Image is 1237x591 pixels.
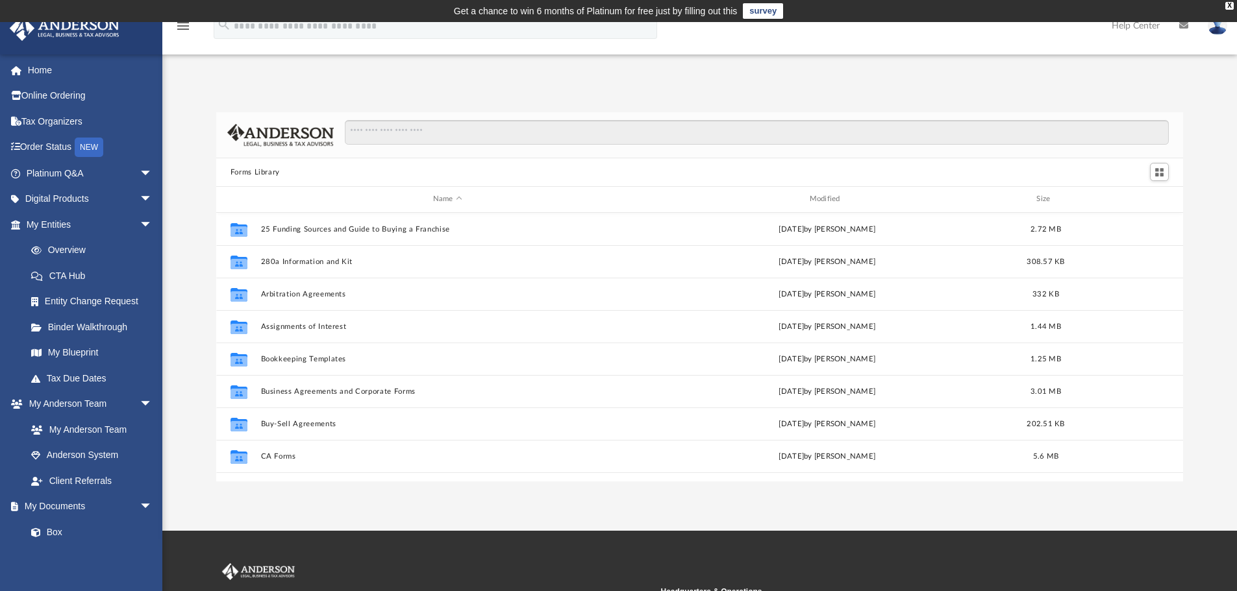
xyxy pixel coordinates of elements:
[18,416,159,442] a: My Anderson Team
[640,223,1014,235] div: [DATE] by [PERSON_NAME]
[1031,225,1061,232] span: 2.72 MB
[260,452,634,461] button: CA Forms
[260,290,634,298] button: Arbitration Agreements
[18,263,172,289] a: CTA Hub
[9,494,166,520] a: My Documentsarrow_drop_down
[9,57,172,83] a: Home
[1077,193,1168,205] div: id
[640,418,1014,429] div: [DATE] by [PERSON_NAME]
[18,314,172,340] a: Binder Walkthrough
[140,391,166,418] span: arrow_drop_down
[1031,387,1061,394] span: 3.01 MB
[18,237,172,263] a: Overview
[18,468,166,494] a: Client Referrals
[18,519,159,545] a: Box
[260,225,634,234] button: 25 Funding Sources and Guide to Buying a Franchise
[1208,16,1227,35] img: User Pic
[18,340,166,366] a: My Blueprint
[175,25,191,34] a: menu
[1032,452,1058,459] span: 5.6 MB
[140,160,166,187] span: arrow_drop_down
[222,193,255,205] div: id
[454,3,738,19] div: Get a chance to win 6 months of Platinum for free just by filling out this
[6,16,123,41] img: Anderson Advisors Platinum Portal
[640,353,1014,365] div: [DATE] by [PERSON_NAME]
[260,420,634,428] button: Buy-Sell Agreements
[9,134,172,161] a: Order StatusNEW
[640,256,1014,267] div: [DATE] by [PERSON_NAME]
[217,18,231,32] i: search
[260,355,634,363] button: Bookkeeping Templates
[18,289,172,315] a: Entity Change Request
[1027,420,1064,427] span: 202.51 KB
[9,83,172,109] a: Online Ordering
[216,213,1184,481] div: grid
[9,108,172,134] a: Tax Organizers
[1031,355,1061,362] span: 1.25 MB
[1031,322,1061,330] span: 1.44 MB
[231,167,280,178] button: Forms Library
[140,211,166,238] span: arrow_drop_down
[9,160,172,186] a: Platinum Q&Aarrow_drop_down
[640,385,1014,397] div: [DATE] by [PERSON_NAME]
[140,494,166,520] span: arrow_drop_down
[18,545,166,571] a: Meeting Minutes
[9,391,166,417] a: My Anderson Teamarrow_drop_down
[175,18,191,34] i: menu
[743,3,783,19] a: survey
[640,450,1014,462] div: [DATE] by [PERSON_NAME]
[1019,193,1071,205] div: Size
[219,563,297,580] img: Anderson Advisors Platinum Portal
[75,138,103,157] div: NEW
[1150,163,1169,181] button: Switch to Grid View
[260,322,634,331] button: Assignments of Interest
[640,193,1014,205] div: Modified
[9,211,172,237] a: My Entitiesarrow_drop_down
[18,365,172,391] a: Tax Due Dates
[260,258,634,266] button: 280a Information and Kit
[18,442,166,468] a: Anderson System
[345,120,1169,145] input: Search files and folders
[260,193,634,205] div: Name
[640,320,1014,332] div: [DATE] by [PERSON_NAME]
[9,186,172,212] a: Digital Productsarrow_drop_down
[1225,2,1234,10] div: close
[640,288,1014,300] div: [DATE] by [PERSON_NAME]
[1032,290,1059,297] span: 332 KB
[140,186,166,213] span: arrow_drop_down
[1027,258,1064,265] span: 308.57 KB
[260,387,634,396] button: Business Agreements and Corporate Forms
